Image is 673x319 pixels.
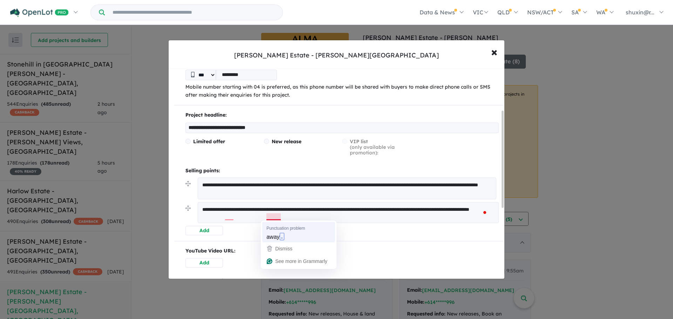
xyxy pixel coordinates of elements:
[193,138,225,145] span: Limited offer
[185,206,191,211] img: drag.svg
[185,181,191,186] img: drag.svg
[185,278,239,284] b: Facebook profile URL
[191,72,195,77] img: Phone icon
[626,9,654,16] span: shuxin@r...
[272,138,301,145] span: New release
[234,51,439,60] div: [PERSON_NAME] Estate - [PERSON_NAME][GEOGRAPHIC_DATA]
[198,202,499,223] textarea: To enrich screen reader interactions, please activate Accessibility in Grammarly extension settings
[185,111,499,119] p: Project headline:
[185,258,223,268] button: Add
[491,44,497,59] span: ×
[185,83,499,100] p: Mobile number starting with 04 is preferred, as this phone number will be shared with buyers to m...
[10,8,69,17] img: Openlot PRO Logo White
[106,5,281,20] input: Try estate name, suburb, builder or developer
[185,226,223,235] button: Add
[185,167,499,175] p: Selling points:
[185,247,499,255] p: YouTube Video URL:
